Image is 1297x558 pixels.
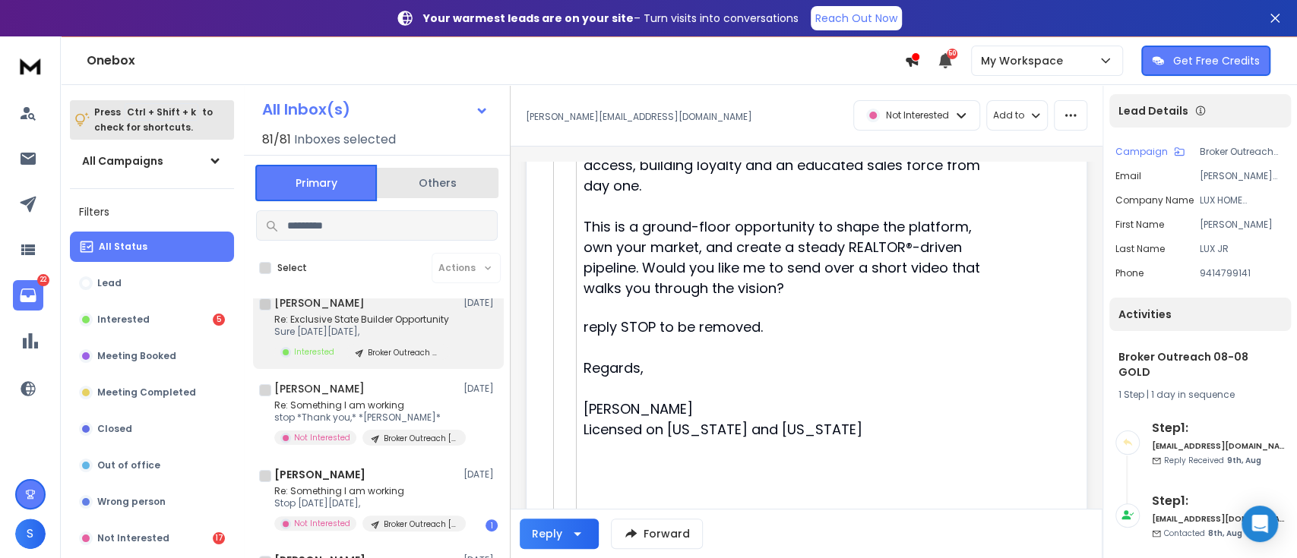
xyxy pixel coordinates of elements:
p: Lead [97,277,122,289]
p: [DATE] [463,468,498,481]
h6: [EMAIL_ADDRESS][DOMAIN_NAME] [1152,513,1285,525]
p: Campaign [1115,146,1168,158]
button: Wrong person [70,487,234,517]
button: Not Interested17 [70,523,234,553]
p: Out of office [97,459,160,471]
p: Re: Something I am working [274,485,457,497]
p: Broker Outreach [DATE] [384,519,457,530]
button: All Campaigns [70,146,234,176]
p: Broker Outreach 08-08 GOLD [368,347,441,358]
div: Open Intercom Messenger [1242,506,1278,542]
p: Company Name [1115,194,1194,206]
span: 50 [947,49,957,59]
button: Closed [70,414,234,444]
div: 1 [486,519,498,531]
button: Meeting Completed [70,377,234,408]
p: Meeting Completed [97,386,196,399]
h1: All Campaigns [82,153,163,169]
span: 81 / 81 [262,131,291,149]
p: Lead Details [1118,103,1188,118]
p: Wrong person [97,496,166,508]
p: [PERSON_NAME] [1200,219,1285,231]
button: Get Free Credits [1141,46,1270,76]
p: Last Name [1115,243,1165,255]
button: S [15,519,46,549]
p: Email [1115,170,1141,182]
button: Reply [520,519,599,549]
p: Broker Outreach [DATE] [384,433,457,444]
p: Interested [294,346,334,358]
p: Reply Received [1164,455,1261,466]
button: Forward [611,519,703,549]
span: This is a ground-floor opportunity to shape the platform, own your market, and create a steady RE... [584,217,984,298]
div: Reply [532,526,562,541]
span: [PERSON_NAME] [584,399,693,418]
p: Reach Out Now [815,11,897,26]
strong: Your warmest leads are on your site [423,11,634,26]
button: Primary [255,165,377,201]
p: stop *Thank you,* *[PERSON_NAME]* [274,411,457,424]
p: Not Interested [886,109,949,121]
span: reply STOP to be removed. [584,317,763,336]
h6: Step 1 : [1152,419,1285,437]
p: LUX HOME BUILDERS, L.L.C. [1200,194,1285,206]
h6: [EMAIL_ADDRESS][DOMAIN_NAME] [1152,440,1285,452]
p: Get Free Credits [1173,53,1260,68]
button: Others [377,166,498,200]
p: Not Interested [294,518,350,529]
p: [DATE] [463,383,498,395]
p: 22 [37,274,49,286]
p: [PERSON_NAME][EMAIL_ADDRESS][DOMAIN_NAME] [1200,170,1285,182]
span: 1 Step [1118,388,1144,401]
h1: All Inbox(s) [262,102,350,117]
button: All Status [70,232,234,262]
button: Campaign [1115,146,1185,158]
p: Broker Outreach 08-08 GOLD [1200,146,1285,158]
a: 22 [13,280,43,311]
h3: Filters [70,201,234,222]
p: First Name [1115,219,1164,231]
span: Licensed on [US_STATE] and [US_STATE] [584,420,862,439]
p: Not Interested [294,432,350,443]
p: [PERSON_NAME][EMAIL_ADDRESS][DOMAIN_NAME] [526,111,752,123]
p: Re: Something I am working [274,399,457,411]
span: 8th, Aug [1208,528,1242,539]
span: 1 day in sequence [1151,388,1235,401]
div: 17 [213,532,225,544]
button: Meeting Booked [70,341,234,371]
p: Re: Exclusive State Builder Opportunity [274,314,450,326]
p: All Status [99,241,147,253]
div: | [1118,389,1282,401]
button: Interested5 [70,304,234,335]
p: Add to [993,109,1024,121]
p: Sure [DATE][DATE], [274,326,450,338]
p: [DATE] [463,297,498,309]
p: Meeting Booked [97,350,176,362]
p: My Workspace [981,53,1069,68]
p: Stop [DATE][DATE], [274,497,457,509]
p: Not Interested [97,532,169,544]
h3: Inboxes selected [294,131,396,149]
button: Out of office [70,450,234,481]
h1: [PERSON_NAME] [274,295,365,311]
p: Press to check for shortcuts. [94,105,213,135]
p: Interested [97,314,150,326]
label: Select [277,262,307,274]
p: Contacted [1164,528,1242,539]
h1: Broker Outreach 08-08 GOLD [1118,349,1282,380]
h1: [PERSON_NAME] [274,381,365,396]
span: 9th, Aug [1227,455,1261,466]
div: 5 [213,314,225,326]
h6: Step 1 : [1152,492,1285,510]
p: 9414799141 [1200,267,1285,279]
div: Activities [1109,298,1291,331]
span: Regards, [584,358,644,377]
p: LUX JR [1200,243,1285,255]
p: – Turn visits into conversations [423,11,799,26]
button: All Inbox(s) [250,94,501,125]
button: Lead [70,268,234,298]
p: Phone [1115,267,1144,279]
